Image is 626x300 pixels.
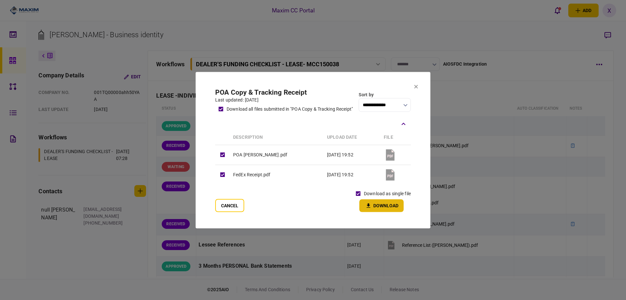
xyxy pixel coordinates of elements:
div: download all files submitted in "POA Copy & Tracking Receipt" [227,105,353,112]
td: [DATE] 19:52 [324,165,380,185]
label: download as single file [364,190,411,197]
button: Cancel [215,199,244,212]
td: FedEx Receipt.pdf [230,165,324,185]
td: [DATE] 19:52 [324,145,380,165]
th: Description [230,130,324,145]
th: upload date [324,130,380,145]
h2: POA Copy & Tracking Receipt [215,88,353,96]
th: file [380,130,411,145]
button: Download [359,199,404,212]
div: Sort by [359,91,411,98]
div: last updated: [DATE] [215,96,353,103]
td: POA [PERSON_NAME].pdf [230,145,324,165]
